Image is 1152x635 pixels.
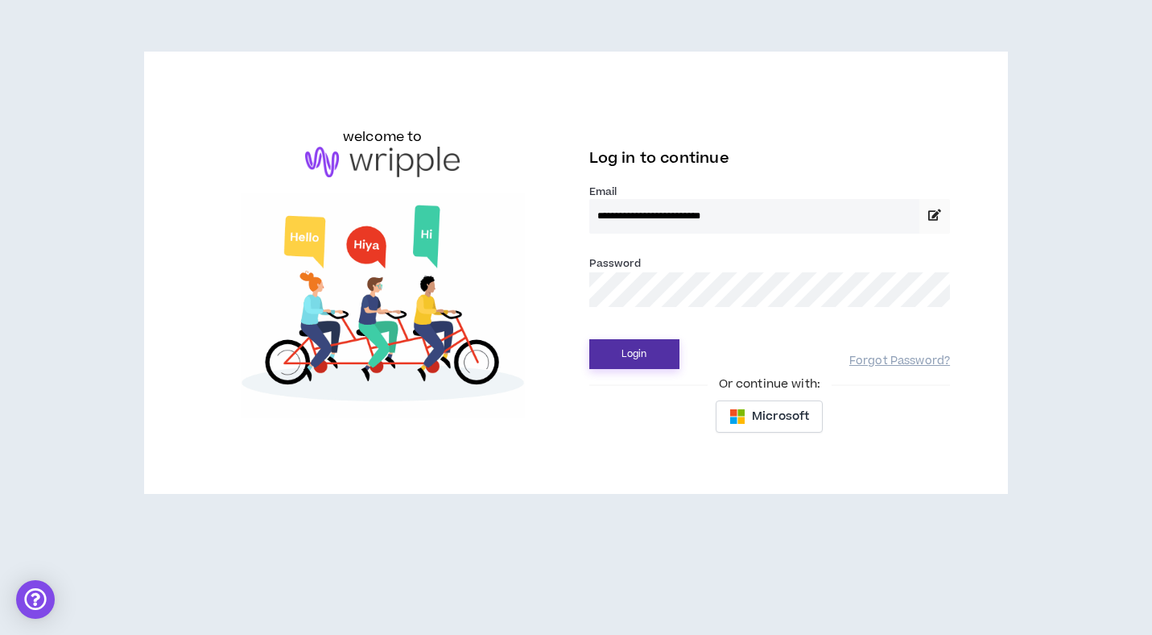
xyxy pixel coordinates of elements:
[716,401,823,433] button: Microsoft
[305,147,460,177] img: logo-brand.png
[589,339,679,369] button: Login
[589,148,729,168] span: Log in to continue
[16,580,55,619] div: Open Intercom Messenger
[202,193,564,418] img: Welcome to Wripple
[752,408,809,425] span: Microsoft
[708,376,832,393] span: Or continue with:
[343,127,423,147] h6: welcome to
[589,256,642,271] label: Password
[589,185,951,199] label: Email
[849,354,950,369] a: Forgot Password?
